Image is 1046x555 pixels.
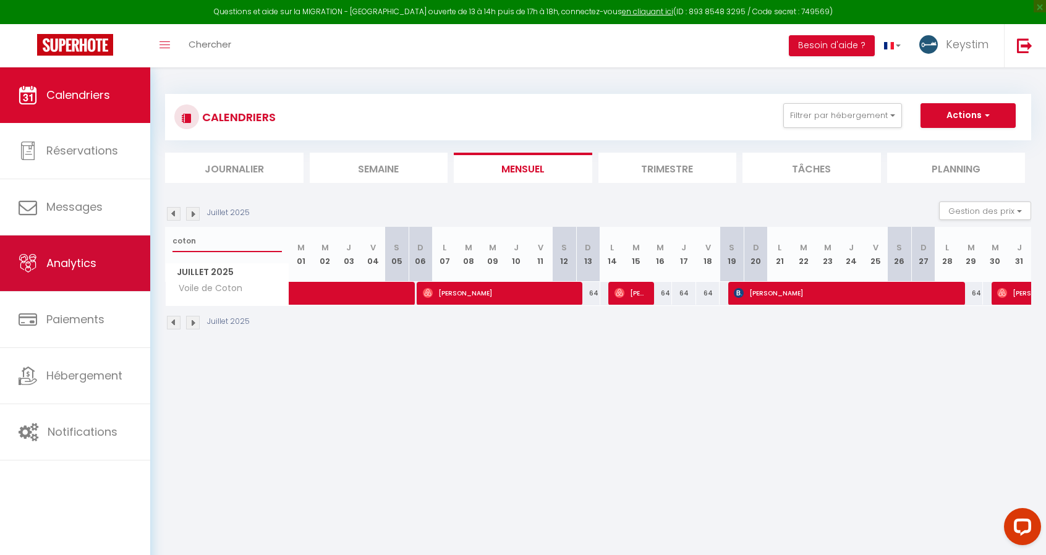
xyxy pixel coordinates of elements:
[705,242,711,253] abbr: V
[778,242,781,253] abbr: L
[423,281,576,305] span: [PERSON_NAME]
[815,227,840,282] th: 23
[433,227,457,282] th: 07
[46,311,104,327] span: Paiements
[370,242,376,253] abbr: V
[1007,227,1031,282] th: 31
[168,282,245,295] span: Voile de Coton
[614,281,647,305] span: [PERSON_NAME]
[165,153,304,183] li: Journalier
[409,227,433,282] th: 06
[840,227,864,282] th: 24
[729,242,734,253] abbr: S
[994,503,1046,555] iframe: LiveChat chat widget
[911,227,935,282] th: 27
[46,368,122,383] span: Hébergement
[576,227,600,282] th: 13
[744,227,768,282] th: 20
[457,227,481,282] th: 08
[624,227,648,282] th: 15
[887,153,1026,183] li: Planning
[514,242,519,253] abbr: J
[849,242,854,253] abbr: J
[959,282,984,305] div: 64
[783,103,902,128] button: Filtrer par hébergement
[610,242,614,253] abbr: L
[361,227,385,282] th: 04
[672,282,696,305] div: 64
[297,242,305,253] abbr: M
[46,255,96,271] span: Analytics
[480,227,504,282] th: 09
[576,282,600,305] div: 64
[967,242,975,253] abbr: M
[753,242,759,253] abbr: D
[800,242,807,253] abbr: M
[910,24,1004,67] a: ... Keystim
[465,242,472,253] abbr: M
[538,242,543,253] abbr: V
[48,424,117,439] span: Notifications
[417,242,423,253] abbr: D
[46,87,110,103] span: Calendriers
[313,227,337,282] th: 02
[696,282,720,305] div: 64
[992,242,999,253] abbr: M
[394,242,399,253] abbr: S
[207,207,250,219] p: Juillet 2025
[529,227,553,282] th: 11
[1017,38,1032,53] img: logout
[289,227,313,282] th: 01
[864,227,888,282] th: 25
[657,242,664,253] abbr: M
[337,227,361,282] th: 03
[166,263,289,281] span: Juillet 2025
[46,143,118,158] span: Réservations
[443,242,446,253] abbr: L
[598,153,737,183] li: Trimestre
[945,242,949,253] abbr: L
[919,35,938,54] img: ...
[561,242,567,253] abbr: S
[489,242,496,253] abbr: M
[172,230,282,252] input: Rechercher un logement...
[585,242,591,253] abbr: D
[696,227,720,282] th: 18
[46,199,103,214] span: Messages
[789,35,875,56] button: Besoin d'aide ?
[792,227,816,282] th: 22
[199,103,276,131] h3: CALENDRIERS
[600,227,624,282] th: 14
[720,227,744,282] th: 19
[959,227,984,282] th: 29
[648,282,672,305] div: 64
[672,227,696,282] th: 17
[873,242,878,253] abbr: V
[189,38,231,51] span: Chercher
[939,201,1031,220] button: Gestion des prix
[321,242,329,253] abbr: M
[921,242,927,253] abbr: D
[921,103,1016,128] button: Actions
[454,153,592,183] li: Mensuel
[346,242,351,253] abbr: J
[896,242,902,253] abbr: S
[385,227,409,282] th: 05
[734,281,959,305] span: [PERSON_NAME]
[935,227,959,282] th: 28
[983,227,1007,282] th: 30
[1017,242,1022,253] abbr: J
[946,36,989,52] span: Keystim
[504,227,529,282] th: 10
[37,34,113,56] img: Super Booking
[768,227,792,282] th: 21
[622,6,673,17] a: en cliquant ici
[207,316,250,328] p: Juillet 2025
[824,242,831,253] abbr: M
[552,227,576,282] th: 12
[742,153,881,183] li: Tâches
[681,242,686,253] abbr: J
[648,227,672,282] th: 16
[887,227,911,282] th: 26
